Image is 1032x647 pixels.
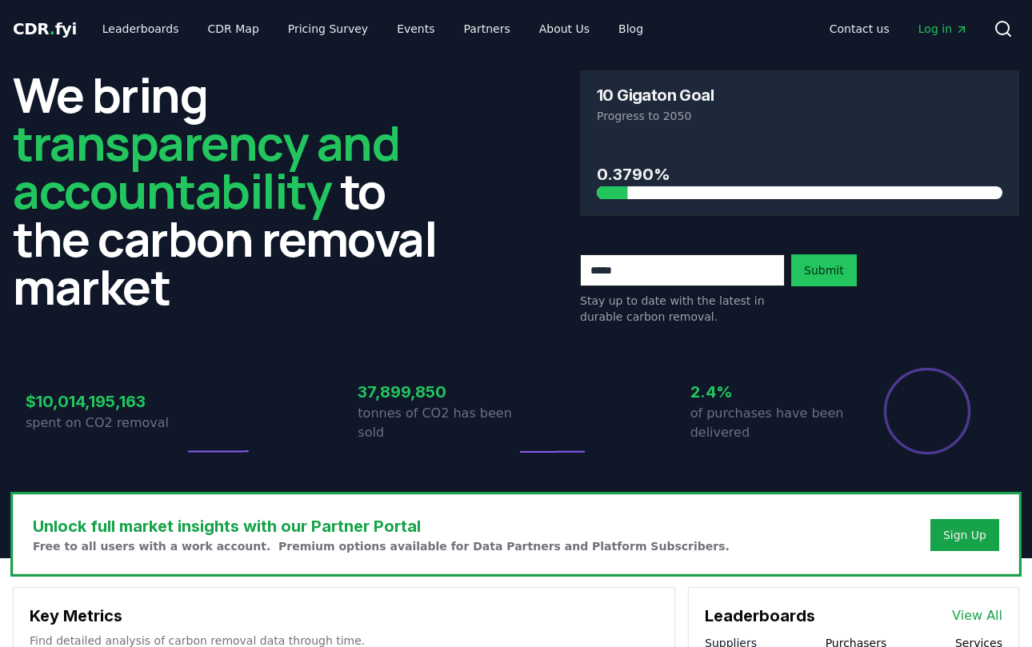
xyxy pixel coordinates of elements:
h3: 37,899,850 [358,380,516,404]
p: Progress to 2050 [597,108,1002,124]
h3: $10,014,195,163 [26,389,184,413]
h3: 2.4% [690,380,849,404]
button: Sign Up [930,519,999,551]
h3: Key Metrics [30,604,658,628]
span: . [50,19,55,38]
a: Leaderboards [90,14,192,43]
p: of purchases have been delivered [690,404,849,442]
p: Free to all users with a work account. Premium options available for Data Partners and Platform S... [33,538,730,554]
nav: Main [817,14,981,43]
a: Pricing Survey [275,14,381,43]
span: Log in [918,21,968,37]
a: About Us [526,14,602,43]
a: CDR Map [195,14,272,43]
h3: 0.3790% [597,162,1002,186]
p: Stay up to date with the latest in durable carbon removal. [580,293,785,325]
span: transparency and accountability [13,110,399,223]
a: Partners [451,14,523,43]
span: CDR fyi [13,19,77,38]
a: CDR.fyi [13,18,77,40]
a: View All [952,606,1002,625]
nav: Main [90,14,656,43]
p: tonnes of CO2 has been sold [358,404,516,442]
a: Contact us [817,14,902,43]
h3: 10 Gigaton Goal [597,87,714,103]
button: Submit [791,254,857,286]
p: spent on CO2 removal [26,413,184,433]
a: Blog [606,14,656,43]
a: Log in [906,14,981,43]
a: Sign Up [943,527,986,543]
div: Percentage of sales delivered [882,366,972,456]
h3: Leaderboards [705,604,815,628]
a: Events [384,14,447,43]
h3: Unlock full market insights with our Partner Portal [33,514,730,538]
h2: We bring to the carbon removal market [13,70,452,310]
